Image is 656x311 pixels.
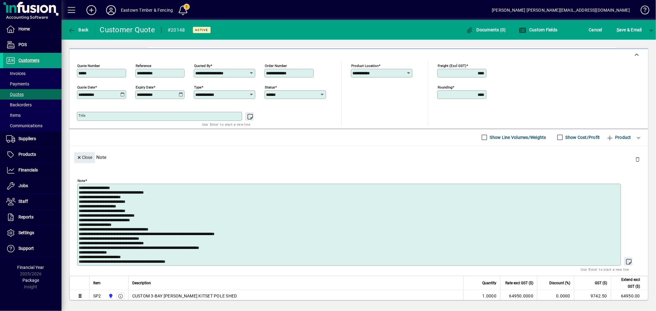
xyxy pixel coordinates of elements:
button: Delete [630,152,645,167]
a: Settings [3,225,62,241]
mat-label: Quote number [77,63,100,68]
span: Close [77,152,93,163]
div: #20148 [168,25,185,35]
mat-label: Title [78,113,85,118]
span: Description [132,280,151,286]
a: Suppliers [3,131,62,147]
a: Items [3,110,62,120]
label: Show Cost/Profit [564,134,600,140]
mat-label: Type [194,85,201,89]
a: Support [3,241,62,256]
span: Quantity [482,280,496,286]
span: S [617,27,619,32]
span: CUSTOM 3-BAY [PERSON_NAME] KITSET POLE SHED [132,293,237,299]
app-page-header-button: Back [62,24,95,35]
mat-label: Order number [265,63,287,68]
mat-label: Product location [351,63,379,68]
mat-label: Freight (excl GST) [438,63,466,68]
button: Add [82,5,101,16]
span: Financial Year [18,265,44,270]
button: Profile [101,5,121,16]
span: Invoices [6,71,26,76]
span: Extend excl GST ($) [615,276,640,290]
a: Knowledge Base [636,1,648,21]
span: Settings [18,230,34,235]
span: Rate excl GST ($) [505,280,533,286]
span: Cancel [589,25,602,35]
a: Backorders [3,100,62,110]
label: Show Line Volumes/Weights [489,134,546,140]
app-page-header-button: Close [73,154,97,160]
button: Product [603,132,634,143]
a: Financials [3,163,62,178]
a: Quotes [3,89,62,100]
div: Customer Quote [100,25,155,35]
mat-label: Rounding [438,85,452,89]
span: Reports [18,215,34,219]
mat-hint: Use 'Enter' to start a new line [581,266,629,273]
div: Note [70,146,648,168]
mat-hint: Use 'Enter' to start a new line [202,121,250,128]
span: Products [18,152,36,157]
button: Close [74,152,95,163]
span: 1.0000 [483,293,497,299]
a: Reports [3,210,62,225]
span: Active [195,28,208,32]
span: Payments [6,81,29,86]
a: Communications [3,120,62,131]
mat-label: Note [78,178,85,183]
div: SP2 [93,293,101,299]
mat-label: Quote date [77,85,95,89]
div: Eastown Timber & Fencing [121,5,173,15]
span: Backorders [6,102,32,107]
span: Home [18,26,30,31]
a: Staff [3,194,62,209]
div: [PERSON_NAME] [PERSON_NAME][EMAIL_ADDRESS][DOMAIN_NAME] [492,5,630,15]
span: Items [6,113,21,118]
span: POS [18,42,27,47]
a: Jobs [3,178,62,194]
span: ave & Email [617,25,642,35]
span: Package [22,278,39,283]
div: 64950.0000 [504,293,533,299]
a: Payments [3,79,62,89]
span: Communications [6,123,42,128]
app-page-header-button: Delete [630,156,645,162]
button: Back [66,24,90,35]
button: Documents (0) [464,24,507,35]
span: Suppliers [18,136,36,141]
span: Documents (0) [466,27,506,32]
span: Custom Fields [519,27,558,32]
span: Product [606,132,631,142]
button: Save & Email [614,24,645,35]
a: POS [3,37,62,53]
td: 64950.00 [611,290,648,302]
span: Discount (%) [549,280,570,286]
a: Home [3,22,62,37]
a: Invoices [3,68,62,79]
span: Customers [18,58,39,63]
span: Jobs [18,183,28,188]
span: Quotes [6,92,24,97]
span: GST ($) [595,280,607,286]
button: Custom Fields [517,24,559,35]
mat-label: Expiry date [136,85,153,89]
td: 0.0000 [537,290,574,302]
span: Financials [18,167,38,172]
span: Back [68,27,89,32]
span: Item [93,280,101,286]
span: Support [18,246,34,251]
button: Cancel [587,24,604,35]
span: Staff [18,199,28,204]
a: Products [3,147,62,162]
mat-label: Quoted by [194,63,210,68]
mat-label: Status [265,85,275,89]
span: Holyoake St [107,293,114,299]
mat-label: Reference [136,63,151,68]
td: 9742.50 [574,290,611,302]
